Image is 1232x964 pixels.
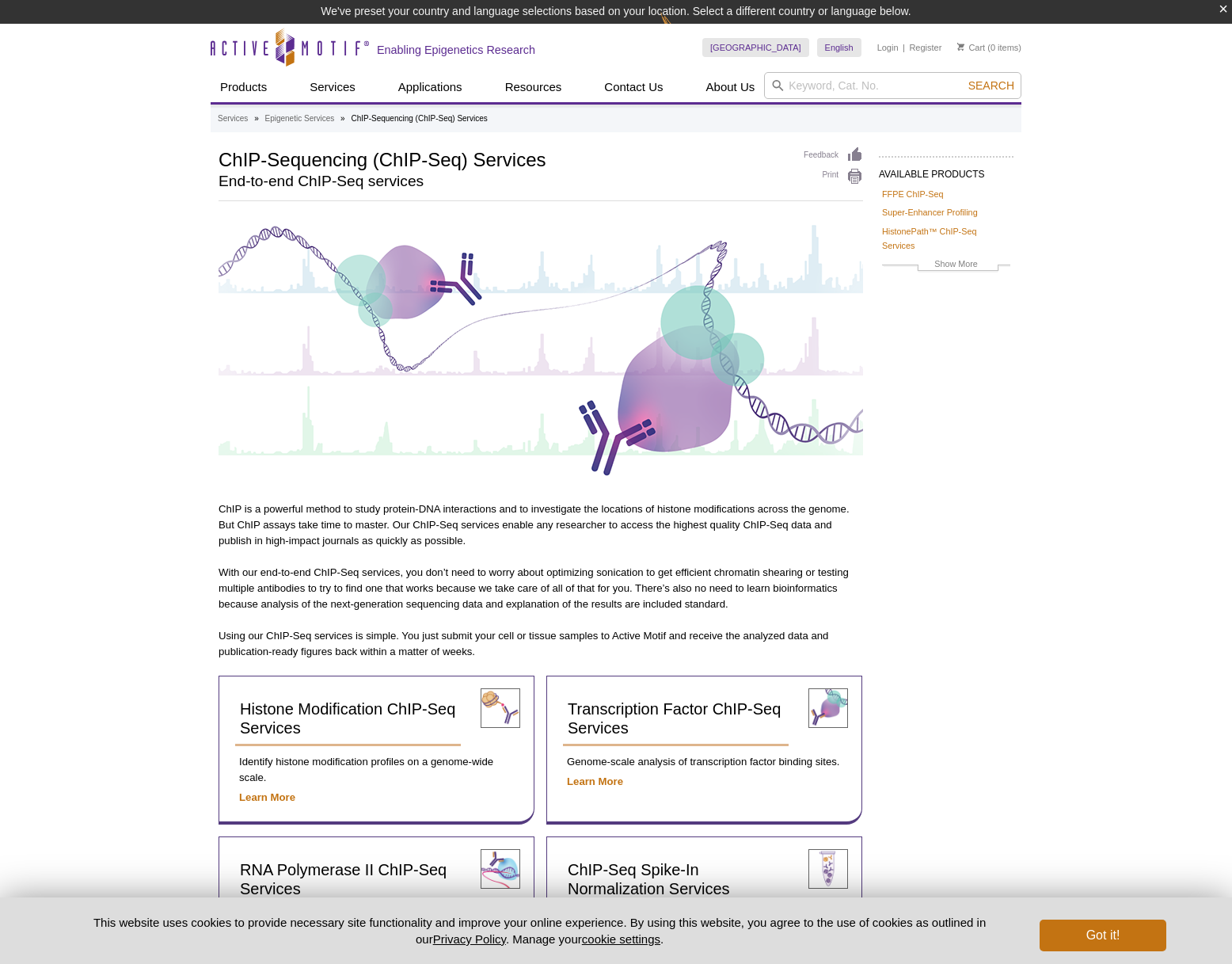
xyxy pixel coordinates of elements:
a: [GEOGRAPHIC_DATA] [702,38,809,57]
span: RNA Polymerase II ChIP-Seq Services [240,861,447,897]
p: Using our ChIP-Seq services is simple. You just submit your cell or tissue samples to Active Moti... [219,628,863,660]
p: ChIP is a powerful method to study protein-DNA interactions and to investigate the locations of h... [219,501,863,549]
a: Products [211,72,276,102]
h2: End-to-end ChIP-Seq services [219,174,788,189]
button: Got it! [1040,920,1166,951]
a: Privacy Policy [433,932,506,946]
a: Learn More [567,775,623,787]
li: » [254,114,259,123]
a: Print [804,168,863,185]
a: Histone Modification ChIP-Seq Services [235,692,461,746]
a: English [817,38,861,57]
a: Transcription Factor ChIP-Seq Services [563,692,789,746]
a: Super-Enhancer Profiling [882,205,978,219]
a: Epigenetic Services [264,112,334,126]
a: Feedback [804,147,863,164]
p: With our end-to-end ChIP-Seq services, you don’t need to worry about optimizing sonication to get... [219,565,863,612]
input: Keyword, Cat. No. [764,72,1021,99]
img: Change Here [660,12,702,49]
p: This website uses cookies to provide necessary site functionality and improve your online experie... [66,914,1013,947]
a: Resources [496,72,572,102]
button: Search [964,78,1019,93]
img: ChIP-Seq spike-in normalization [808,849,848,889]
img: ChIP-Seq Services [219,217,863,481]
a: FFPE ChIP-Seq [882,187,943,201]
img: Your Cart [957,43,964,51]
li: » [340,114,345,123]
li: ChIP-Sequencing (ChIP-Seq) Services [351,114,487,123]
li: (0 items) [957,38,1021,57]
span: Search [968,79,1014,92]
img: RNA pol II ChIP-Seq [481,849,520,889]
img: transcription factor ChIP-Seq [808,688,848,728]
span: Transcription Factor ChIP-Seq Services [568,700,781,737]
a: RNA Polymerase II ChIP-Seq Services [235,853,461,907]
a: Services [218,112,248,126]
a: About Us [697,72,765,102]
a: ChIP-Seq Spike-In Normalization Services [563,853,789,907]
a: Cart [957,42,985,53]
li: | [903,38,905,57]
a: Applications [389,72,472,102]
img: histone modification ChIP-Seq [481,688,520,728]
a: Login [877,42,899,53]
a: Services [300,72,365,102]
span: ChIP-Seq Spike-In Normalization Services [568,861,730,897]
p: Genome-scale analysis of transcription factor binding sites. [563,754,846,770]
a: HistonePath™ ChIP-Seq Services [882,224,1010,253]
h1: ChIP-Sequencing (ChIP-Seq) Services [219,147,788,170]
p: Identify histone modification profiles on a genome-wide scale. [235,754,518,786]
a: Learn More [239,791,295,803]
h2: AVAILABLE PRODUCTS [879,156,1013,185]
h2: Enabling Epigenetics Research [377,43,535,57]
a: Contact Us [595,72,672,102]
a: Show More [882,257,1010,275]
button: cookie settings [582,932,660,946]
span: Histone Modification ChIP-Seq Services [240,700,455,737]
a: Register [909,42,941,53]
